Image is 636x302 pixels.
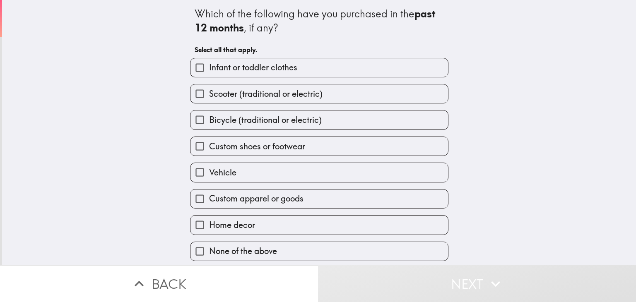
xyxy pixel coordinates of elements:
div: Which of the following have you purchased in the , if any? [195,7,444,35]
span: Custom apparel or goods [209,193,304,204]
span: Scooter (traditional or electric) [209,88,323,100]
span: Vehicle [209,167,236,178]
button: Vehicle [190,163,448,182]
span: Bicycle (traditional or electric) [209,114,322,126]
button: None of the above [190,242,448,261]
button: Next [318,265,636,302]
button: Infant or toddler clothes [190,58,448,77]
h6: Select all that apply. [195,45,444,54]
button: Home decor [190,216,448,234]
button: Custom apparel or goods [190,189,448,208]
span: Home decor [209,219,255,231]
b: past 12 months [195,7,438,34]
span: Custom shoes or footwear [209,141,305,152]
button: Scooter (traditional or electric) [190,84,448,103]
button: Custom shoes or footwear [190,137,448,156]
button: Bicycle (traditional or electric) [190,110,448,129]
span: Infant or toddler clothes [209,62,297,73]
span: None of the above [209,245,277,257]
